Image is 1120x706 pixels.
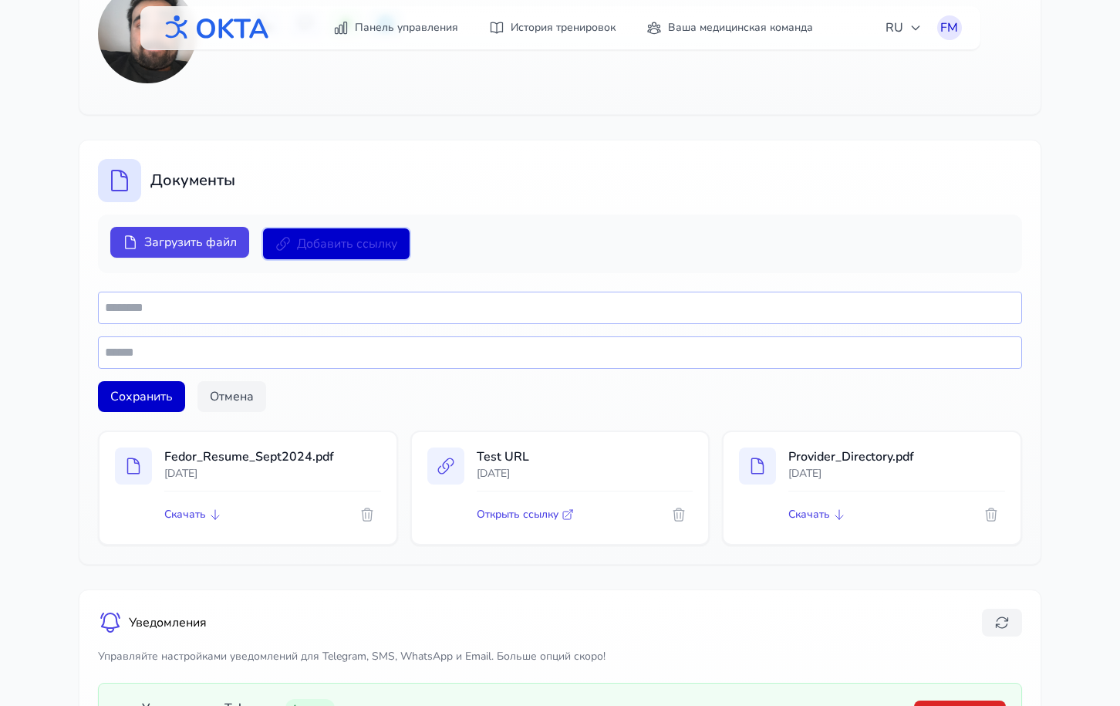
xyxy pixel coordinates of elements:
[977,501,1005,529] button: Удалить документ
[261,227,411,261] button: Добавить ссылку
[637,14,822,42] a: Ваша медицинская команда
[150,170,235,191] h2: Документы
[324,14,467,42] a: Панель управления
[477,507,574,522] a: Открыть ссылку
[164,507,221,522] a: Скачать
[937,15,962,40] button: FM
[159,8,270,48] img: OKTA logo
[665,501,693,529] button: Удалить документ
[129,613,207,632] span: Уведомления
[886,19,922,37] span: RU
[876,12,931,43] button: RU
[164,448,381,466] h3: Fedor_Resume_Sept2024.pdf
[164,507,206,522] span: Скачать
[480,14,625,42] a: История тренировок
[788,507,830,522] span: Скачать
[477,466,693,481] p: [DATE]
[297,235,397,253] span: Добавить ссылку
[164,466,381,481] p: [DATE]
[353,501,381,529] button: Удалить документ
[477,448,693,466] h3: Test URL
[477,507,558,522] span: Открыть ссылку
[788,507,845,522] a: Скачать
[98,381,185,412] button: Сохранить
[197,381,266,412] button: Отмена
[788,466,1005,481] p: [DATE]
[788,448,1005,466] h3: Provider_Directory.pdf
[144,233,237,252] span: Загрузить файл
[98,649,1022,664] p: Управляйте настройками уведомлений для Telegram, SMS, WhatsApp и Email. Больше опций скоро!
